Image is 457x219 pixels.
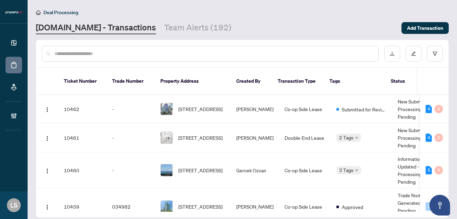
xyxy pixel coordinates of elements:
td: - [107,124,155,152]
button: Logo [42,201,53,212]
button: edit [406,46,421,62]
span: filter [433,51,437,56]
span: [STREET_ADDRESS] [178,134,222,142]
span: [PERSON_NAME] [236,135,274,141]
th: Created By [231,68,272,95]
span: Add Transaction [407,22,443,34]
img: Logo [44,107,50,112]
button: Open asap [429,195,450,216]
td: 10462 [58,95,107,124]
td: Double-End Lease [279,124,331,152]
button: Logo [42,103,53,115]
span: home [36,10,41,15]
span: [STREET_ADDRESS] [178,203,222,210]
td: - [107,95,155,124]
a: Team Alerts (192) [164,22,231,34]
td: New Submission - Processing Pending [392,124,444,152]
span: Gercek Ozcan [236,167,266,173]
span: Deal Processing [43,9,78,16]
td: Co-op Side Lease [279,95,331,124]
span: 2 Tags [339,134,354,142]
img: thumbnail-img [161,164,172,176]
span: [PERSON_NAME] [236,106,274,112]
div: 4 [426,134,432,142]
button: Logo [42,165,53,176]
button: Logo [42,132,53,143]
img: Logo [44,168,50,174]
td: 10461 [58,124,107,152]
span: Approved [342,203,363,211]
img: logo [6,10,22,15]
span: 3 Tags [339,166,354,174]
img: Logo [44,136,50,141]
span: Submitted for Review [342,106,387,113]
th: Status [385,68,437,95]
th: Property Address [155,68,231,95]
button: download [384,46,400,62]
th: Tags [324,68,385,95]
td: - [107,152,155,189]
td: 10460 [58,152,107,189]
img: Logo [44,204,50,210]
div: 0 [435,134,443,142]
div: 0 [435,166,443,174]
td: Co-op Side Lease [279,152,331,189]
button: filter [427,46,443,62]
span: download [390,51,395,56]
a: [DOMAIN_NAME] - Transactions [36,22,156,34]
div: 5 [426,166,432,174]
span: [PERSON_NAME] [236,203,274,210]
img: thumbnail-img [161,201,172,212]
th: Transaction Type [272,68,324,95]
td: New Submission - Processing Pending [392,95,444,124]
span: [STREET_ADDRESS] [178,166,222,174]
span: down [355,168,358,172]
span: down [355,136,358,139]
span: edit [411,51,416,56]
span: [STREET_ADDRESS] [178,105,222,113]
img: thumbnail-img [161,103,172,115]
div: 4 [426,105,432,113]
th: Ticket Number [58,68,107,95]
div: 0 [426,202,432,211]
div: 0 [435,105,443,113]
span: LS [10,200,18,210]
td: Information Updated - Processing Pending [392,152,444,189]
img: thumbnail-img [161,132,172,144]
button: Add Transaction [401,22,449,34]
th: Trade Number [107,68,155,95]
